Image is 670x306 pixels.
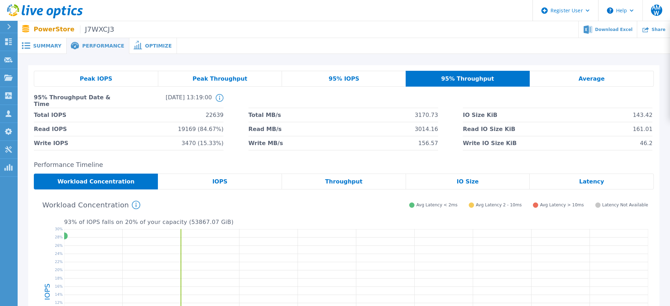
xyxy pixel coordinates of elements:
[205,108,223,122] span: 22639
[248,108,281,122] span: Total MB/s
[182,136,223,150] span: 3470 (15.33%)
[415,122,438,136] span: 3014.16
[55,235,63,239] text: 28%
[57,179,135,185] span: Workload Concentration
[123,94,212,108] span: [DATE] 13:19:00
[640,136,653,150] span: 46.2
[33,43,61,48] span: Summary
[415,108,438,122] span: 3170.73
[457,179,479,185] span: IO Size
[441,76,494,82] span: 95% Throughput
[578,76,604,82] span: Average
[80,25,114,33] span: J7WXCJ3
[34,122,67,136] span: Read IOPS
[418,136,438,150] span: 156.57
[329,76,359,82] span: 95% IOPS
[463,122,515,136] span: Read IO Size KiB
[633,122,652,136] span: 161.01
[463,108,497,122] span: IO Size KiB
[651,5,662,16] span: AMW
[34,108,66,122] span: Total IOPS
[34,25,115,33] p: PowerStore
[34,161,654,169] h2: Performance Timeline
[55,227,63,231] text: 30%
[463,136,517,150] span: Write IO Size KiB
[145,43,172,48] span: Optimize
[416,202,457,208] span: Avg Latency < 2ms
[34,136,68,150] span: Write IOPS
[212,179,227,185] span: IOPS
[248,122,282,136] span: Read MB/s
[579,179,604,185] span: Latency
[248,136,283,150] span: Write MB/s
[55,252,63,256] text: 24%
[64,219,648,225] p: 93 % of IOPS falls on 20 % of your capacity ( 53867.07 GiB )
[42,201,140,209] h4: Workload Concentration
[55,260,63,264] text: 22%
[633,108,652,122] span: 143.42
[652,27,665,32] span: Share
[325,179,362,185] span: Throughput
[540,202,584,208] span: Avg Latency > 10ms
[82,43,124,48] span: Performance
[34,94,123,108] span: 95% Throughput Date & Time
[192,76,247,82] span: Peak Throughput
[80,76,112,82] span: Peak IOPS
[55,243,63,247] text: 26%
[595,27,632,32] span: Download Excel
[178,122,223,136] span: 19169 (84.67%)
[602,202,648,208] span: Latency Not Available
[476,202,522,208] span: Avg Latency 2 - 10ms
